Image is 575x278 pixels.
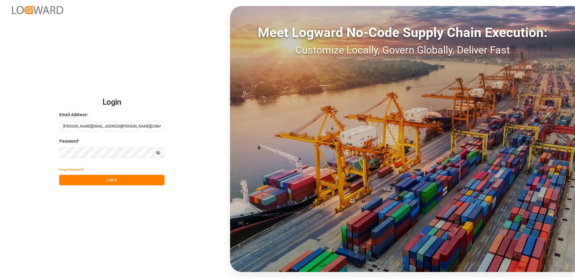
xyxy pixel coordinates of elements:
[230,23,575,42] div: Meet Logward No-Code Supply Chain Execution:
[59,93,165,112] h2: Login
[59,175,165,185] button: Log In
[59,121,165,132] input: Enter your email
[230,42,575,58] div: Customize Locally, Govern Globally, Deliver Fast
[59,112,87,118] span: Email Address
[59,138,78,144] span: Password
[59,164,84,175] button: Forgot Password?
[12,6,63,14] img: Logward_new_orange.png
